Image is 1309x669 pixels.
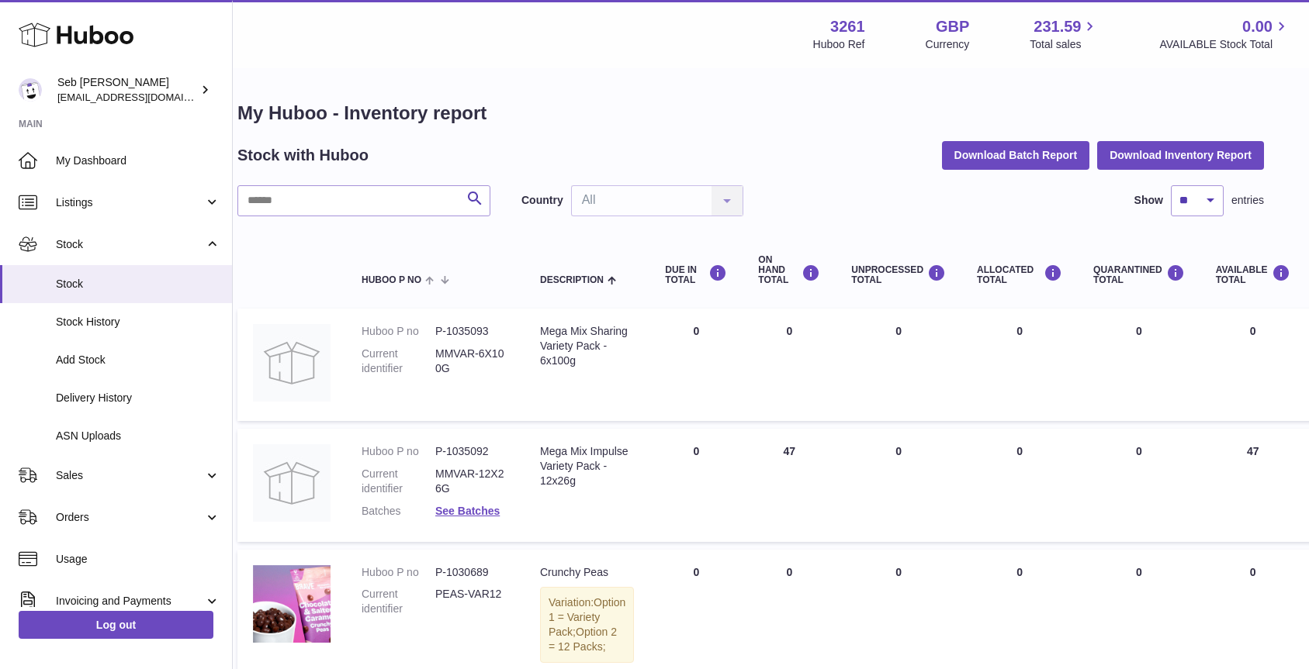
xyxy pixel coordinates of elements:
span: AVAILABLE Stock Total [1159,37,1290,52]
span: Description [540,275,604,285]
td: 47 [1200,429,1306,542]
td: 0 [649,429,743,542]
div: Mega Mix Impulse Variety Pack - 12x26g [540,444,634,488]
a: Log out [19,611,213,639]
div: Variation: [540,587,634,663]
dt: Huboo P no [362,565,435,580]
span: 0 [1136,445,1142,457]
span: [EMAIL_ADDRESS][DOMAIN_NAME] [57,91,228,103]
span: 0 [1136,566,1142,578]
span: 0 [1136,325,1142,337]
div: AVAILABLE Total [1216,264,1290,285]
span: Stock History [56,315,220,329]
dt: Current identifier [362,587,435,616]
div: UNPROCESSED Total [851,264,946,285]
dd: MMVAR-6X100G [435,347,509,376]
a: 0.00 AVAILABLE Stock Total [1159,16,1290,52]
strong: 3261 [830,16,865,37]
span: Huboo P no [362,275,421,285]
div: Currency [926,37,970,52]
dt: Batches [362,504,435,519]
dd: MMVAR-12X26G [435,467,509,496]
div: Crunchy Peas [540,565,634,580]
span: Sales [56,468,204,483]
h2: Stock with Huboo [237,145,369,166]
dt: Huboo P no [362,444,435,459]
div: Mega Mix Sharing Variety Pack - 6x100g [540,324,634,368]
img: ecom@bravefoods.co.uk [19,78,42,102]
td: 0 [1200,309,1306,421]
span: entries [1231,193,1264,208]
dd: P-1035092 [435,444,509,459]
button: Download Batch Report [942,141,1090,169]
td: 47 [743,429,836,542]
td: 0 [836,309,961,421]
span: 231.59 [1034,16,1081,37]
div: DUE IN TOTAL [665,264,727,285]
h1: My Huboo - Inventory report [237,101,1264,126]
span: Usage [56,552,220,567]
td: 0 [961,429,1078,542]
td: 0 [743,309,836,421]
div: QUARANTINED Total [1093,264,1185,285]
span: Option 2 = 12 Packs; [549,626,617,653]
strong: GBP [936,16,969,37]
span: Orders [56,510,204,525]
div: Huboo Ref [813,37,865,52]
dt: Current identifier [362,467,435,496]
span: Total sales [1030,37,1099,52]
span: Stock [56,237,204,252]
span: Add Stock [56,353,220,367]
span: ASN Uploads [56,429,220,443]
img: product image [253,444,331,522]
span: Option 1 = Variety Pack; [549,596,625,638]
div: ALLOCATED Total [977,264,1062,285]
label: Country [521,193,563,208]
dd: PEAS-VAR12 [435,587,509,616]
dt: Current identifier [362,347,435,376]
dd: P-1030689 [435,565,509,580]
img: product image [253,565,331,643]
span: Listings [56,195,204,210]
dt: Huboo P no [362,324,435,339]
a: 231.59 Total sales [1030,16,1099,52]
dd: P-1035093 [435,324,509,339]
span: 0.00 [1242,16,1273,37]
span: Delivery History [56,391,220,405]
td: 0 [836,429,961,542]
td: 0 [961,309,1078,421]
td: 0 [649,309,743,421]
button: Download Inventory Report [1097,141,1264,169]
img: product image [253,324,331,402]
span: Stock [56,277,220,291]
div: ON HAND Total [758,255,820,286]
a: See Batches [435,505,500,517]
label: Show [1134,193,1163,208]
div: Seb [PERSON_NAME] [57,75,197,105]
span: My Dashboard [56,153,220,168]
span: Invoicing and Payments [56,594,204,609]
